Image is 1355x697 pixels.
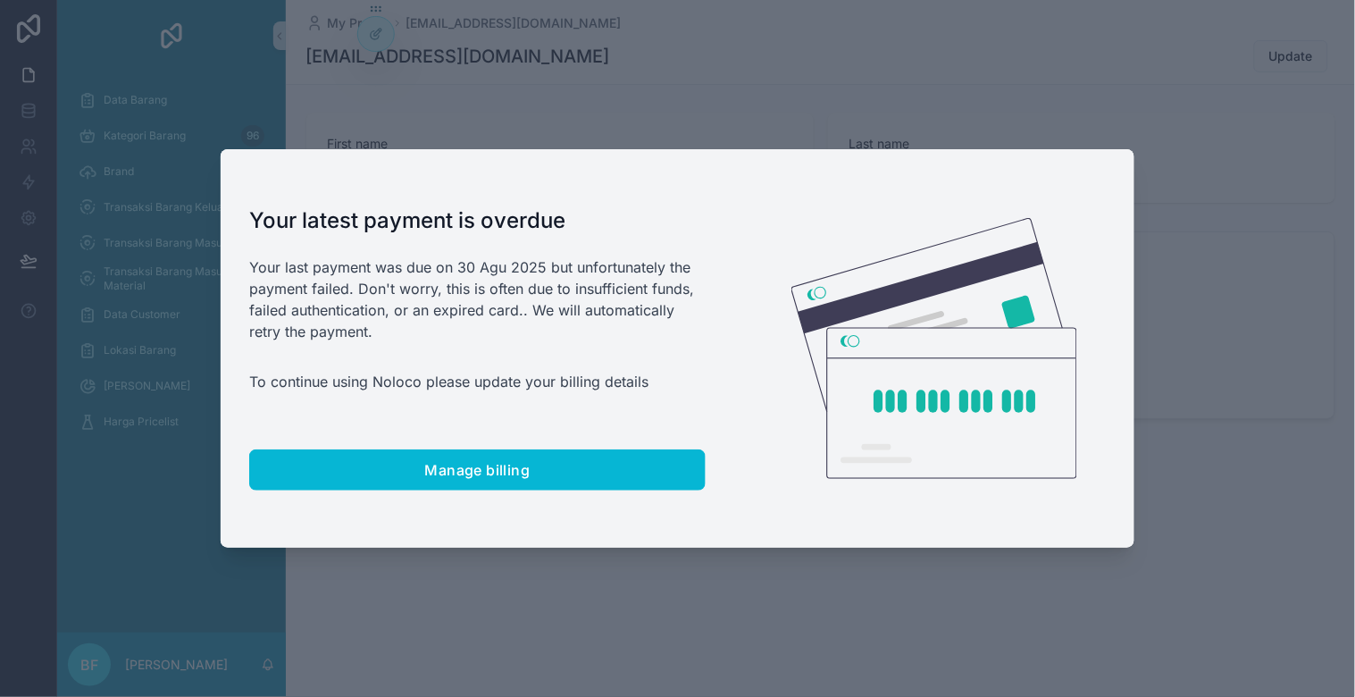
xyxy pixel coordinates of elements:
h1: Your latest payment is overdue [249,206,706,235]
p: Your last payment was due on 30 Agu 2025 but unfortunately the payment failed. Don't worry, this ... [249,256,706,342]
p: To continue using Noloco please update your billing details [249,371,706,392]
button: Manage billing [249,449,706,491]
img: Credit card illustration [791,218,1077,479]
span: Manage billing [425,461,531,479]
